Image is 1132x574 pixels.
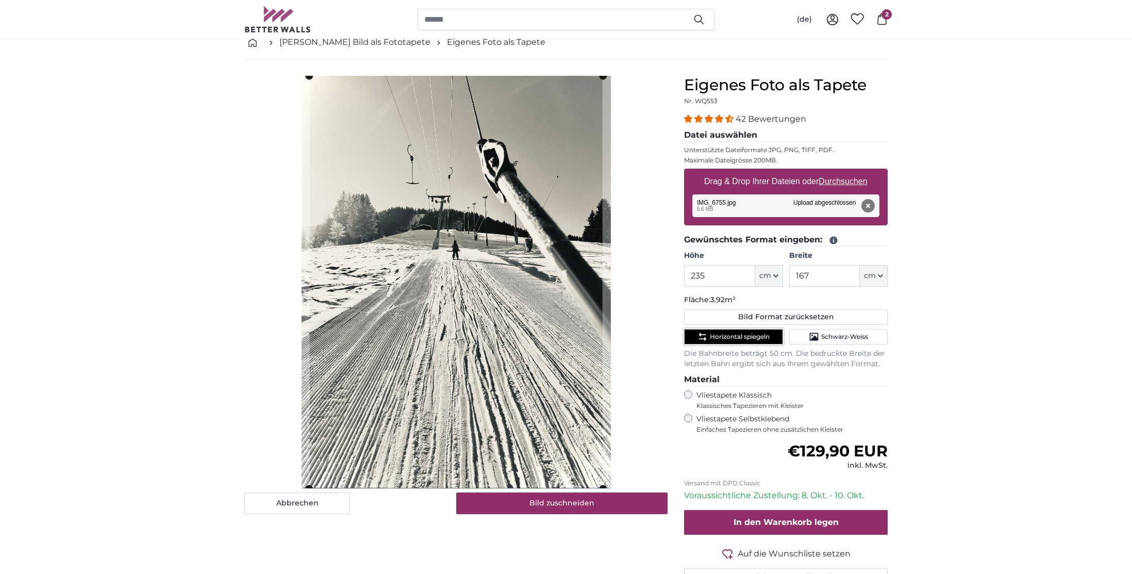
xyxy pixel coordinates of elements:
span: In den Warenkorb legen [734,517,839,527]
span: €129,90 EUR [788,441,888,461]
p: Unterstützte Dateiformate JPG, PNG, TIFF, PDF. [684,146,888,154]
label: Drag & Drop Ihrer Dateien oder [700,171,872,192]
span: Nr. WQ553 [684,97,718,105]
p: Voraussichtliche Zustellung: 8. Okt. - 10. Okt. [684,489,888,502]
legend: Material [684,373,888,386]
button: Schwarz-Weiss [789,329,888,345]
button: Auf die Wunschliste setzen [684,547,888,560]
nav: breadcrumbs [244,26,888,59]
span: Schwarz-Weiss [821,333,868,341]
u: Durchsuchen [819,177,868,186]
button: Bild zuschneiden [456,493,668,514]
span: Einfaches Tapezieren ohne zusätzlichen Kleister [696,425,888,434]
legend: Gewünschtes Format eingeben: [684,234,888,247]
label: Höhe [684,251,783,261]
span: Auf die Wunschliste setzen [738,548,851,560]
span: Horizontal spiegeln [710,333,770,341]
p: Fläche: [684,295,888,305]
button: (de) [789,10,820,29]
label: Vliestapete Selbstklebend [696,414,888,434]
span: 2 [881,9,892,20]
button: Abbrechen [244,493,350,514]
legend: Datei auswählen [684,129,888,142]
button: Bild Format zurücksetzen [684,309,888,325]
div: inkl. MwSt. [788,461,888,471]
span: cm [864,271,876,281]
label: Vliestapete Klassisch [696,390,879,410]
a: [PERSON_NAME] Bild als Fototapete [279,36,430,48]
button: cm [755,265,783,287]
span: 3.92m² [710,295,736,304]
span: 4.38 stars [684,114,736,124]
span: cm [759,271,771,281]
label: Breite [789,251,888,261]
img: Betterwalls [244,6,311,32]
p: Versand mit DPD Classic [684,479,888,487]
button: Horizontal spiegeln [684,329,783,345]
span: Klassisches Tapezieren mit Kleister [696,402,879,410]
button: In den Warenkorb legen [684,510,888,535]
span: 42 Bewertungen [736,114,806,124]
h1: Eigenes Foto als Tapete [684,76,888,94]
a: Eigenes Foto als Tapete [447,36,545,48]
p: Die Bahnbreite beträgt 50 cm. Die bedruckte Breite der letzten Bahn ergibt sich aus Ihrem gewählt... [684,349,888,369]
p: Maximale Dateigrösse 200MB. [684,156,888,165]
button: cm [860,265,888,287]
